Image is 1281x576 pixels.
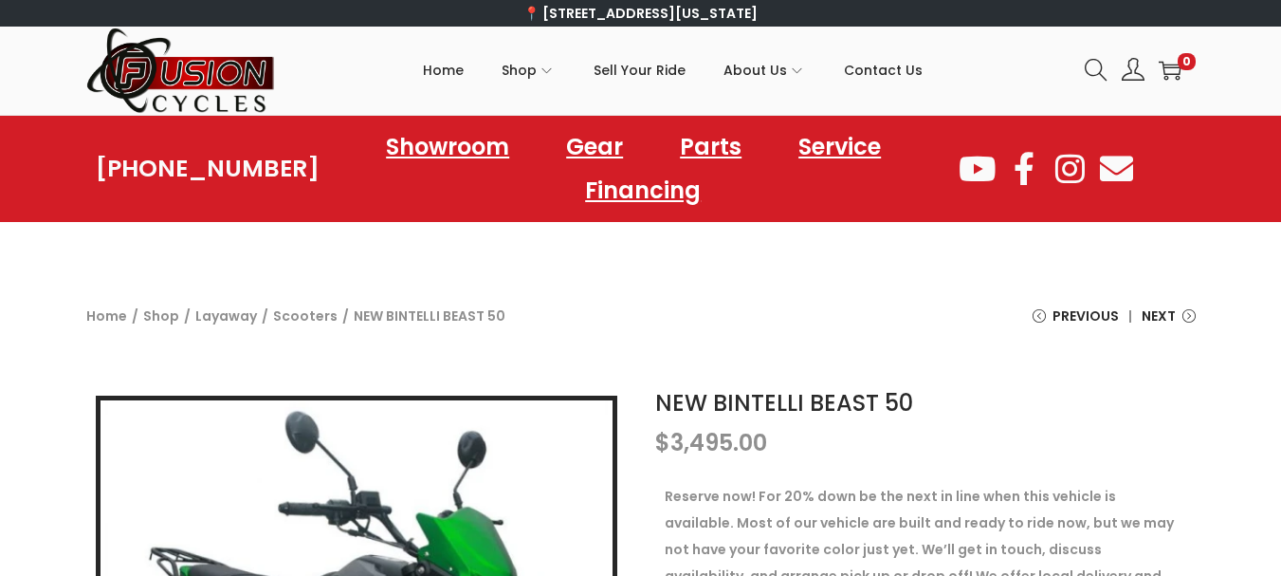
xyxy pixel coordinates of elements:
[1142,303,1176,329] span: Next
[594,28,686,113] a: Sell Your Ride
[502,46,537,94] span: Shop
[723,28,806,113] a: About Us
[423,46,464,94] span: Home
[594,46,686,94] span: Sell Your Ride
[423,28,464,113] a: Home
[262,303,268,329] span: /
[132,303,138,329] span: /
[195,307,257,325] a: Layaway
[273,307,338,325] a: Scooters
[1142,303,1196,344] a: Next
[661,125,760,169] a: Parts
[342,303,349,329] span: /
[1033,303,1119,344] a: Previous
[86,307,127,325] a: Home
[844,28,923,113] a: Contact Us
[1159,59,1181,82] a: 0
[523,4,758,23] a: 📍 [STREET_ADDRESS][US_STATE]
[779,125,900,169] a: Service
[320,125,956,213] nav: Menu
[184,303,191,329] span: /
[96,156,320,182] a: [PHONE_NUMBER]
[367,125,528,169] a: Showroom
[1052,303,1119,329] span: Previous
[723,46,787,94] span: About Us
[844,46,923,94] span: Contact Us
[502,28,556,113] a: Shop
[276,28,1071,113] nav: Primary navigation
[143,307,179,325] a: Shop
[547,125,642,169] a: Gear
[655,427,670,458] span: $
[86,27,276,115] img: Woostify retina logo
[354,303,505,329] span: NEW BINTELLI BEAST 50
[566,169,720,213] a: Financing
[655,427,767,458] bdi: 3,495.00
